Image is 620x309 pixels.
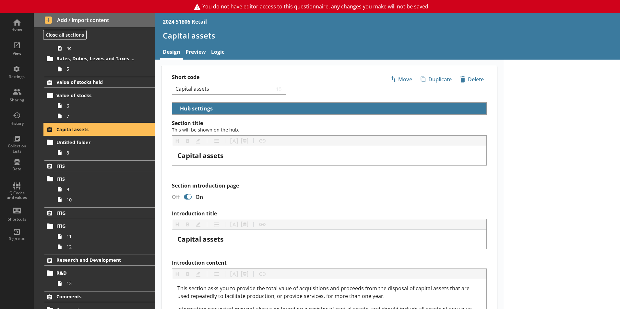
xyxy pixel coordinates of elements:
button: Delete [457,74,487,85]
div: Introduction title [177,235,481,244]
span: This section asks you to provide the total value of acquisitions and proceeds from the disposal o... [177,285,471,300]
span: This will be shown on the hub. [172,127,239,133]
a: 6 [54,100,155,111]
div: View [6,51,28,56]
li: Rates, Duties, Levies and Taxes Paid to the Government5 [47,53,155,74]
button: Move [387,74,415,85]
span: Research and Development [56,257,136,263]
a: 10 [54,194,155,205]
span: Add / import content [45,17,144,24]
span: Section title [172,120,239,133]
li: ITISITIS910 [34,160,155,205]
li: ITIS910 [47,174,155,205]
span: Delete [458,74,486,85]
a: ITIG [44,221,155,231]
a: Capital assets [44,124,155,135]
a: Research and Development [44,255,155,266]
span: 5 [66,66,138,72]
button: Close all sections [43,30,87,40]
div: Shortcuts [6,217,28,222]
div: History [6,121,28,126]
li: Capital assetsUntitled folder8 [34,124,155,158]
span: R&D [56,270,136,276]
li: ITIGITIG1112 [34,207,155,252]
span: Capital assets [56,126,136,132]
a: Preview [183,46,209,60]
span: ITIS [56,176,136,182]
a: Value of stocks held [44,77,155,88]
span: 10 [274,86,283,92]
a: ITIS [44,174,155,184]
div: 2024 S1806 Retail [163,18,207,25]
a: 4c [54,43,155,53]
div: Sign out [6,236,28,241]
button: Add / import content [34,13,155,27]
button: Hub settings [175,103,214,114]
div: Off [167,193,183,200]
div: [object Object] [177,151,481,160]
div: Data [6,166,28,172]
span: Duplicate [418,74,454,85]
li: R&D13 [47,268,155,289]
label: Section introduction page [172,182,487,189]
li: Value of stocks67 [47,90,155,121]
span: Capital assets [177,235,223,244]
a: Untitled folder [44,137,155,147]
div: Home [6,27,28,32]
span: Rates, Duties, Levies and Taxes Paid to the Government [56,55,136,62]
span: ITIG [56,210,136,216]
a: Rates, Duties, Levies and Taxes Paid to the Government [44,53,155,64]
h1: Capital assets [163,30,612,40]
span: Capital assets [177,151,223,160]
span: 11 [66,233,138,239]
div: Collection Lists [6,143,28,154]
span: 13 [66,280,138,286]
a: 8 [54,147,155,158]
div: Q Codes and values [6,191,28,200]
a: Logic [209,46,227,60]
a: 12 [54,242,155,252]
a: 11 [54,231,155,242]
a: ITIS [44,160,155,171]
span: 9 [66,186,138,192]
a: Design [160,46,183,60]
span: Value of stocks held [56,79,136,85]
button: Duplicate [418,74,455,85]
li: ITIG1112 [47,221,155,252]
div: Settings [6,74,28,79]
a: Comments [44,291,155,302]
label: Short code [172,74,329,81]
a: 9 [54,184,155,194]
label: Introduction title [172,210,487,217]
label: Introduction content [172,259,487,266]
span: 8 [66,150,138,156]
span: ITIS [56,163,136,169]
span: Untitled folder [56,139,136,145]
div: Sharing [6,97,28,103]
span: 12 [66,244,138,250]
span: 7 [66,113,138,119]
span: 10 [66,197,138,203]
span: Value of stocks [56,92,136,98]
span: 4c [66,45,138,51]
a: R&D [44,268,155,278]
a: ITIG [44,207,155,218]
span: Comments [56,293,136,300]
a: Value of stocks [44,90,155,100]
span: 6 [66,103,138,109]
a: 13 [54,278,155,289]
span: ITIG [56,223,136,229]
a: 7 [54,111,155,121]
li: Untitled folder8 [47,137,155,158]
a: 5 [54,64,155,74]
div: On [193,193,208,200]
li: Research and DevelopmentR&D13 [34,255,155,289]
li: Value of stocks heldValue of stocks67 [34,77,155,121]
